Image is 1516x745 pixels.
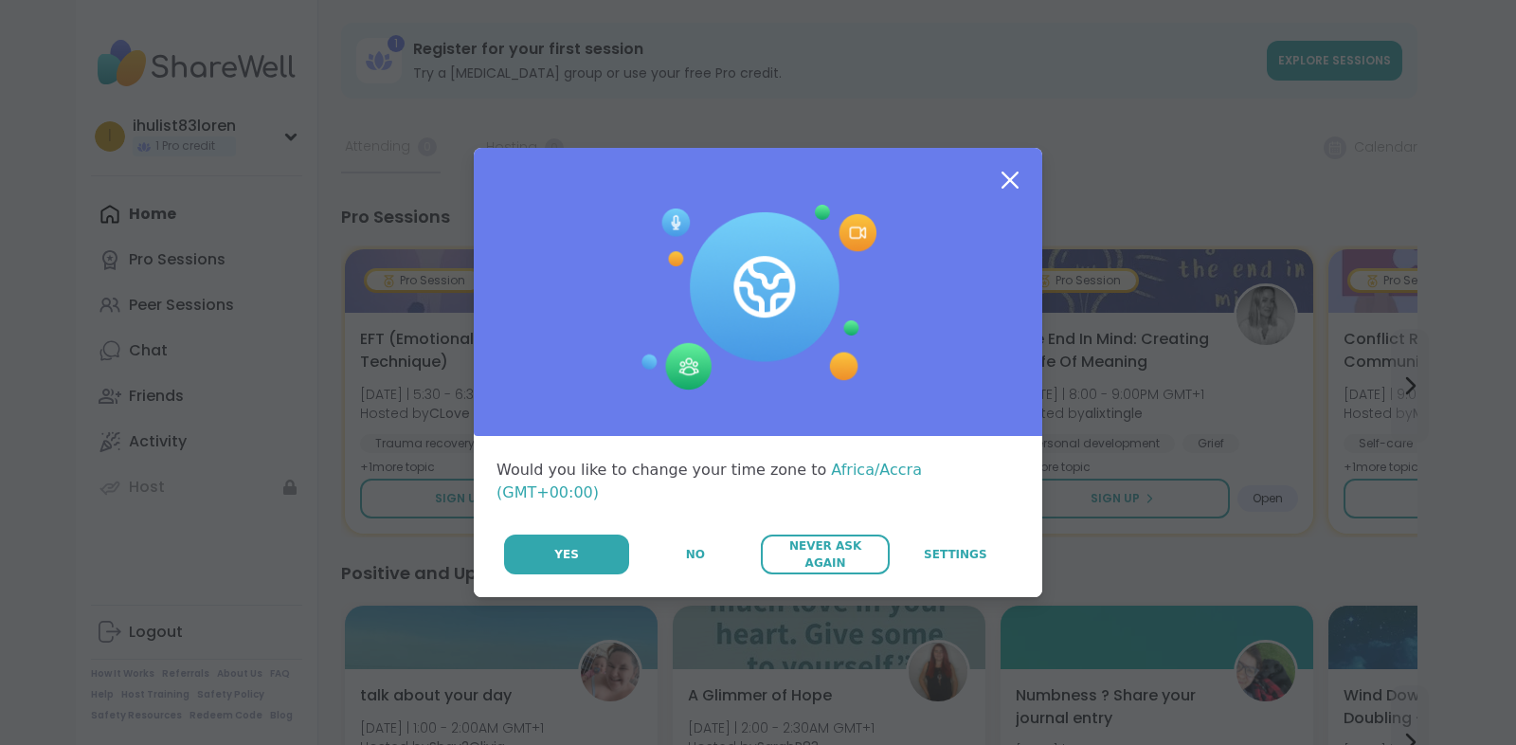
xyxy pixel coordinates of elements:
span: Yes [554,546,579,563]
span: Africa/Accra (GMT+00:00) [496,461,922,501]
div: Would you like to change your time zone to [496,459,1020,504]
button: No [631,535,759,574]
button: Never Ask Again [761,535,889,574]
span: Never Ask Again [770,537,879,572]
span: Settings [924,546,987,563]
img: Session Experience [640,205,876,391]
a: Settings [892,535,1020,574]
span: No [686,546,705,563]
button: Yes [504,535,629,574]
